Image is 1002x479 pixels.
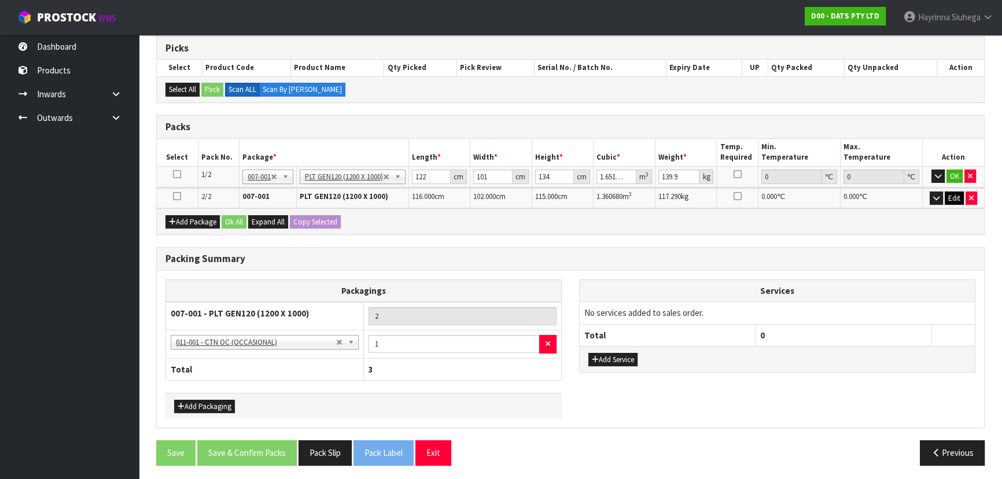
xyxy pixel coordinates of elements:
th: Product Name [291,60,384,76]
button: Pack Label [353,440,414,465]
th: Packagings [166,279,562,302]
span: 011-001 - CTN OC (OCCASIONAL) [176,336,336,349]
th: Cubic [594,139,655,166]
span: 3 [369,364,373,375]
span: 0 [760,330,765,341]
td: cm [408,188,470,208]
span: 0.000 [843,191,859,201]
th: UP [742,60,768,76]
img: cube-alt.png [17,10,32,24]
th: Min. Temperature [758,139,840,166]
strong: D00 - DATS PTY LTD [811,11,879,21]
h3: Packs [165,121,975,132]
th: Action [937,60,984,76]
th: Max. Temperature [840,139,922,166]
span: Siuhega [952,12,981,23]
h3: Packing Summary [165,253,975,264]
span: 102.000 [473,191,496,201]
span: 0.000 [761,191,777,201]
label: Scan By [PERSON_NAME] [259,83,345,97]
button: Copy Selected [290,215,341,229]
sup: 3 [629,190,632,198]
span: 116.000 [412,191,434,201]
button: Add Package [165,215,220,229]
td: cm [532,188,594,208]
th: Length [408,139,470,166]
button: Add Packaging [174,400,235,414]
span: Expand All [252,217,285,227]
th: Total [580,324,756,346]
td: cm [470,188,532,208]
span: Hayrinna [918,12,950,23]
th: Pack No. [198,139,239,166]
th: Qty Packed [768,60,844,76]
button: Select All [165,83,200,97]
th: Services [580,280,975,302]
button: Pack [201,83,223,97]
div: ℃ [822,170,837,184]
td: No services added to sales order. [580,302,975,324]
th: Qty Unpacked [845,60,937,76]
div: cm [574,170,590,184]
div: ℃ [904,170,919,184]
span: 115.000 [535,191,558,201]
th: Height [532,139,594,166]
sup: 3 [646,171,649,178]
div: cm [451,170,467,184]
h3: Picks [165,43,975,54]
div: kg [699,170,713,184]
th: Temp. Required [717,139,758,166]
label: Scan ALL [225,83,260,97]
th: Weight [655,139,717,166]
th: Product Code [202,60,290,76]
td: m [594,188,655,208]
small: WMS [98,13,116,24]
th: Qty Picked [384,60,457,76]
strong: 007-001 [242,191,270,201]
th: Expiry Date [666,60,742,76]
button: Save & Confirm Packs [197,440,297,465]
th: Select [157,139,198,166]
button: Previous [920,440,985,465]
th: Width [470,139,532,166]
span: 2/2 [201,191,211,201]
a: D00 - DATS PTY LTD [805,7,886,25]
span: 1/2 [201,170,211,179]
div: m [636,170,652,184]
button: Ok All [222,215,246,229]
button: Add Service [588,353,638,367]
th: Select [157,60,202,76]
th: Package [239,139,408,166]
span: ProStock [37,10,96,25]
th: Pick Review [457,60,535,76]
span: 007-001 [248,170,271,184]
span: PLT GEN120 (1200 X 1000) [305,170,383,184]
strong: PLT GEN120 (1200 X 1000) [300,191,388,201]
button: Expand All [248,215,288,229]
td: ℃ [840,188,922,208]
button: Pack Slip [299,440,352,465]
th: Action [923,139,984,166]
span: 117.290 [658,191,681,201]
button: Exit [415,440,451,465]
th: Serial No. / Batch No. [535,60,666,76]
div: cm [513,170,529,184]
td: kg [655,188,717,208]
button: OK [946,170,963,183]
span: 1.360680 [596,191,622,201]
th: Total [166,358,364,380]
td: ℃ [758,188,840,208]
button: Edit [945,191,964,205]
button: Save [156,440,196,465]
strong: 007-001 - PLT GEN120 (1200 X 1000) [171,308,309,319]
